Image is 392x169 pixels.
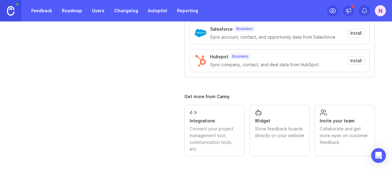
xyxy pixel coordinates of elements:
[348,56,364,65] button: Install
[190,117,239,124] div: Integrations
[371,148,386,163] div: Open Intercom Messenger
[195,27,206,39] img: Salesforce
[250,105,310,156] a: WidgetShow feedback boards directly on your website
[111,5,142,16] a: Changelog
[144,5,171,16] a: Autopilot
[190,125,239,152] div: Connect your project management tool, communication tools, etc.
[255,125,305,139] div: Show feedback boards directly on your website
[255,117,305,124] div: Widget
[184,105,245,156] a: IntegrationsConnect your project management tool, communication tools, etc.
[375,5,386,16] button: N
[320,125,370,146] div: Collaborate and get more eyes on customer feedback
[173,5,202,16] a: Reporting
[195,55,206,67] img: Hubspot
[184,94,375,99] div: Get more from Canny
[210,34,344,40] div: Sync account, contact, and opportunity data from Salesforce
[210,53,228,60] div: Hubspot
[210,61,344,68] div: Sync company, contact, and deal data from HubSpot
[350,30,362,36] span: Install
[7,6,14,16] img: Canny Home
[348,29,364,37] button: Install
[320,117,370,124] div: Invite your team
[232,54,248,59] p: Business
[315,105,375,156] a: Invite your teamCollaborate and get more eyes on customer feedback
[28,5,56,16] a: Feedback
[350,58,362,64] span: Install
[236,26,253,31] p: Business
[88,5,108,16] a: Users
[58,5,86,16] a: Roadmap
[210,26,233,33] div: Salesforce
